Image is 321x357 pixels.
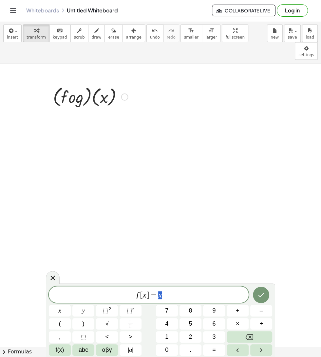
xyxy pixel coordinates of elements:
button: Left arrow [227,344,249,356]
button: settings [295,42,318,60]
span: = [212,346,216,354]
span: . [190,346,191,354]
span: > [129,332,132,341]
span: save [288,35,297,40]
i: undo [152,27,158,35]
span: | [128,347,129,353]
button: 7 [156,305,178,316]
button: Placeholder [72,331,94,343]
span: 6 [212,319,216,328]
span: αβγ [102,346,112,354]
button: 9 [203,305,225,316]
button: x [49,305,71,316]
button: Fraction [120,318,142,330]
span: transform [27,35,46,40]
i: keyboard [57,27,63,35]
button: load [302,25,318,42]
button: Minus [250,305,272,316]
span: 3 [212,332,216,341]
button: Collaborate Live [212,5,275,16]
span: smaller [184,35,198,40]
button: insert [3,25,22,42]
span: ⬚ [127,307,132,314]
span: [ [140,291,143,299]
button: Absolute value [120,344,142,356]
button: Plus [227,305,249,316]
span: Collaborate Live [217,8,270,13]
span: | [132,347,133,353]
button: Done [253,287,269,303]
span: arrange [126,35,142,40]
sup: n [132,306,135,311]
button: Log in [277,4,308,17]
button: Greek alphabet [96,344,118,356]
span: x [59,306,61,315]
span: – [259,306,263,315]
button: ) [72,318,94,330]
span: 9 [212,306,216,315]
span: keypad [53,35,67,40]
span: , [59,332,61,341]
button: Superscript [120,305,142,316]
span: = [149,291,159,299]
span: 0 [165,346,168,354]
span: 2 [189,332,192,341]
button: Right arrow [250,344,272,356]
button: Squared [96,305,118,316]
span: load [306,35,314,40]
button: scrub [70,25,88,42]
span: redo [167,35,176,40]
span: 4 [165,319,168,328]
button: undoundo [146,25,163,42]
button: . [179,344,201,356]
i: format_size [208,27,214,35]
span: ÷ [260,319,263,328]
a: Whiteboards [26,7,59,14]
button: 8 [179,305,201,316]
button: arrange [123,25,145,42]
button: fullscreen [222,25,248,42]
button: Backspace [227,331,272,343]
button: Greater than [120,331,142,343]
span: < [105,332,109,341]
button: 0 [156,344,178,356]
button: 6 [203,318,225,330]
span: y [82,306,85,315]
button: Square root [96,318,118,330]
sup: 2 [108,306,111,311]
var: x [143,291,146,299]
button: ( [49,318,71,330]
button: Less than [96,331,118,343]
span: a [128,346,133,354]
span: new [271,35,279,40]
button: Toggle navigation [8,5,18,16]
button: , [49,331,71,343]
button: draw [88,25,105,42]
span: × [236,319,239,328]
span: undo [150,35,160,40]
span: settings [298,53,314,57]
span: ( [59,319,61,328]
button: erase [104,25,123,42]
button: Equals [203,344,225,356]
button: y [72,305,94,316]
span: 5 [189,319,192,328]
button: format_sizesmaller [180,25,202,42]
i: redo [168,27,174,35]
span: √ [105,319,109,328]
span: ⬚ [81,332,86,341]
var: f [136,291,139,299]
span: scrub [74,35,85,40]
button: 5 [179,318,201,330]
span: f(x) [56,346,64,354]
button: Alphabet [72,344,94,356]
span: draw [92,35,102,40]
button: Times [227,318,249,330]
button: Divide [250,318,272,330]
button: 3 [203,331,225,343]
span: larger [205,35,217,40]
button: 2 [179,331,201,343]
span: ⬚ [103,307,108,314]
span: 7 [165,306,168,315]
span: fullscreen [225,35,244,40]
